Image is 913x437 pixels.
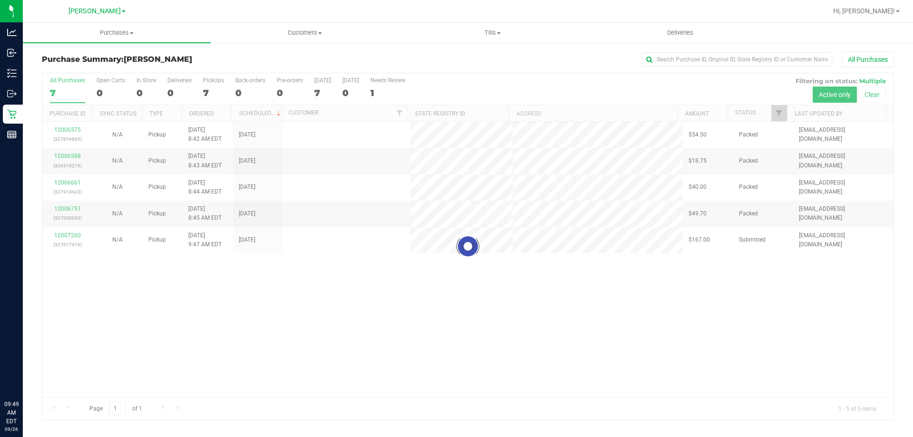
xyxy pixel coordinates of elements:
span: Purchases [23,29,211,37]
inline-svg: Retail [7,109,17,119]
span: [PERSON_NAME] [124,55,192,64]
a: Deliveries [586,23,774,43]
inline-svg: Reports [7,130,17,139]
p: 09:49 AM EDT [4,400,19,426]
button: All Purchases [842,51,894,68]
span: Tills [399,29,586,37]
inline-svg: Inbound [7,48,17,58]
span: Deliveries [654,29,706,37]
h3: Purchase Summary: [42,55,326,64]
a: Customers [211,23,398,43]
inline-svg: Outbound [7,89,17,98]
inline-svg: Inventory [7,68,17,78]
input: Search Purchase ID, Original ID, State Registry ID or Customer Name... [642,52,832,67]
p: 09/26 [4,426,19,433]
iframe: Resource center [10,361,38,389]
span: Hi, [PERSON_NAME]! [833,7,895,15]
a: Tills [398,23,586,43]
span: Customers [211,29,398,37]
inline-svg: Analytics [7,28,17,37]
a: Purchases [23,23,211,43]
span: [PERSON_NAME] [68,7,121,15]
